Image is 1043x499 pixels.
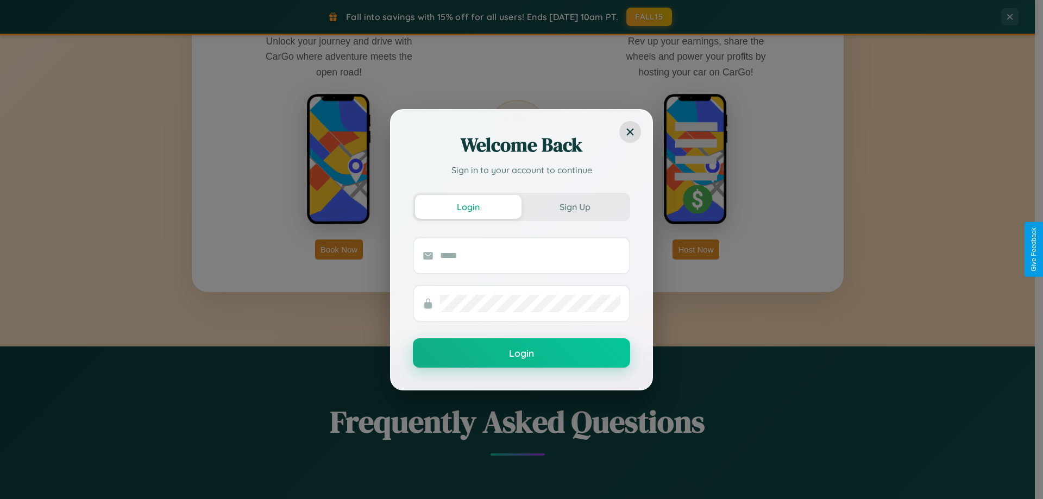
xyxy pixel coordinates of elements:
[413,132,630,158] h2: Welcome Back
[413,163,630,176] p: Sign in to your account to continue
[1030,228,1038,271] div: Give Feedback
[415,195,521,219] button: Login
[413,338,630,368] button: Login
[521,195,628,219] button: Sign Up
